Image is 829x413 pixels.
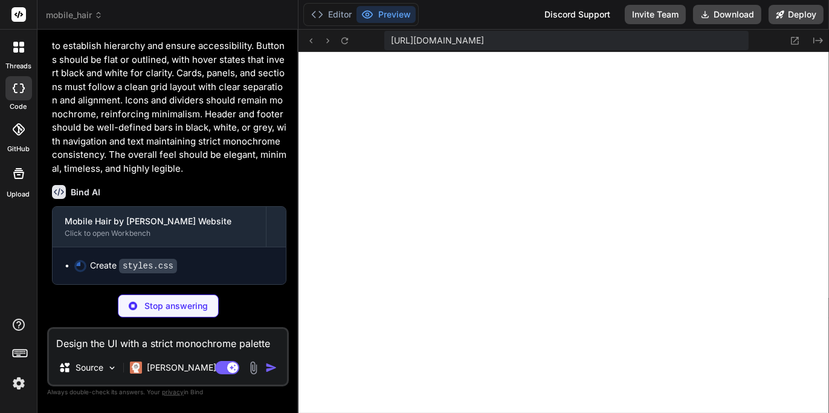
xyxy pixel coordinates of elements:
[71,186,100,198] h6: Bind AI
[76,362,103,374] p: Source
[162,388,184,395] span: privacy
[107,363,117,373] img: Pick Models
[90,259,177,272] div: Create
[10,102,27,112] label: code
[769,5,824,24] button: Deploy
[5,61,31,71] label: threads
[53,207,266,247] button: Mobile Hair by [PERSON_NAME] WebsiteClick to open Workbench
[356,6,416,23] button: Preview
[119,259,177,273] code: styles.css
[65,229,254,238] div: Click to open Workbench
[46,9,103,21] span: mobile_hair
[392,34,485,47] span: [URL][DOMAIN_NAME]
[265,362,277,374] img: icon
[147,362,237,374] p: [PERSON_NAME] 4 S..
[144,300,208,312] p: Stop answering
[247,361,260,375] img: attachment
[130,362,142,374] img: Claude 4 Sonnet
[693,5,761,24] button: Download
[65,215,254,227] div: Mobile Hair by [PERSON_NAME] Website
[625,5,686,24] button: Invite Team
[8,373,29,394] img: settings
[537,5,618,24] div: Discord Support
[47,386,289,398] p: Always double-check its answers. Your in Bind
[7,189,30,200] label: Upload
[7,144,30,154] label: GitHub
[298,52,829,413] iframe: Preview
[306,6,356,23] button: Editor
